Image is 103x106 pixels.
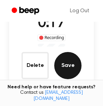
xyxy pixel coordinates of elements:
span: Contact us [4,90,99,102]
a: Log Out [63,3,96,19]
a: [EMAIL_ADDRESS][DOMAIN_NAME] [33,90,83,101]
button: Delete Audio Record [21,52,49,79]
button: Save Audio Record [54,52,82,79]
a: Beep [7,4,45,18]
span: 0:17 [38,16,65,31]
div: Recording [38,34,66,41]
